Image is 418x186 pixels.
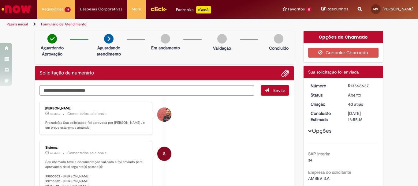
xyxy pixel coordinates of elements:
[348,110,376,123] div: [DATE] 16:55:16
[288,6,305,12] span: Favoritos
[42,6,63,12] span: Requisições
[308,151,330,157] b: SAP Interim
[65,7,71,12] span: 18
[67,150,106,156] small: Comentários adicionais
[383,6,413,12] span: [PERSON_NAME]
[196,6,211,13] p: +GenAi
[217,34,227,44] img: img-circle-grey.png
[213,45,231,51] p: Validação
[348,101,363,107] time: 25/09/2025 19:46:13
[45,120,147,130] p: Prezado(a), Sua solicitação foi aprovada por [PERSON_NAME] , e em breve estaremos atuando.
[274,34,283,44] img: img-circle-grey.png
[308,157,312,163] span: s4
[176,6,211,13] div: Padroniza
[306,92,344,98] dt: Status
[50,112,60,116] time: 29/09/2025 13:04:02
[327,6,349,12] span: Rascunhos
[50,151,60,155] span: 4d atrás
[273,88,285,93] span: Enviar
[80,6,122,12] span: Despesas Corporativas
[45,107,147,110] div: [PERSON_NAME]
[132,6,141,12] span: More
[45,146,147,150] div: Sistema
[306,83,344,89] dt: Número
[373,7,378,11] span: MV
[7,22,28,27] a: Página inicial
[308,176,330,181] span: AMBEV S.A.
[157,147,171,161] div: System
[104,34,114,44] img: arrow-next.png
[163,146,166,161] span: S
[348,101,376,107] div: 25/09/2025 19:46:13
[306,101,344,107] dt: Criação
[157,108,171,122] div: Gabriel Dourado Bianchini
[306,110,344,123] dt: Conclusão Estimada
[261,85,289,96] button: Enviar
[50,151,60,155] time: 26/09/2025 13:08:49
[348,83,376,89] div: R13568637
[308,169,351,175] b: Empresa do solicitante
[94,45,124,57] p: Aguardando atendimento
[306,7,312,12] span: 18
[348,92,376,98] div: Aberto
[308,69,359,75] span: Sua solicitação foi enviada
[39,85,254,96] textarea: Digite sua mensagem aqui...
[41,22,86,27] a: Formulário de Atendimento
[304,31,383,43] div: Opções do Chamado
[281,69,289,77] button: Adicionar anexos
[39,70,94,76] h2: Solicitação de numerário Histórico de tíquete
[308,48,379,58] button: Cancelar Chamado
[1,3,32,15] img: ServiceNow
[67,111,106,116] small: Comentários adicionais
[348,101,363,107] span: 4d atrás
[47,34,57,44] img: check-circle-green.png
[269,45,289,51] p: Concluído
[150,4,167,13] img: click_logo_yellow_360x200.png
[5,19,274,30] ul: Trilhas de página
[161,34,170,44] img: img-circle-grey.png
[321,6,349,12] a: Rascunhos
[50,112,60,116] span: 5h atrás
[151,45,180,51] p: Em andamento
[37,45,67,57] p: Aguardando Aprovação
